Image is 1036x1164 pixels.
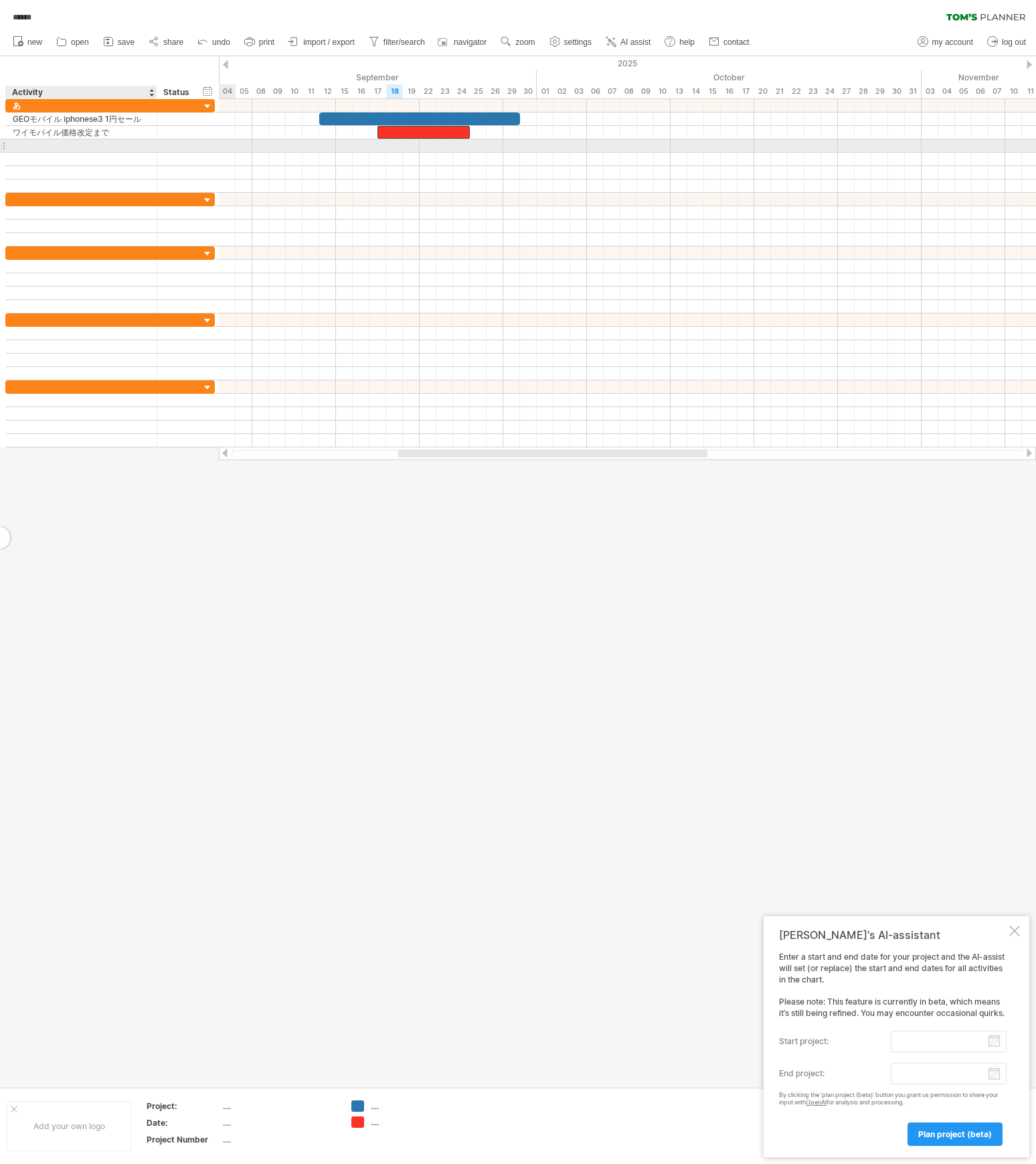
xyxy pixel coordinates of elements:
div: Monday, 22 September 2025 [420,84,436,98]
div: Tuesday, 7 October 2025 [604,84,620,98]
a: settings [546,33,596,51]
span: AI assist [620,38,651,47]
div: .... [223,1100,335,1112]
div: Monday, 20 October 2025 [754,84,771,98]
div: Wednesday, 8 October 2025 [620,84,637,98]
div: Thursday, 2 October 2025 [553,84,570,98]
div: ワイモバイル価格改定まで [13,126,150,139]
a: navigator [436,33,491,51]
div: Monday, 29 September 2025 [503,84,520,98]
div: Thursday, 11 September 2025 [303,84,319,98]
a: plan project (beta) [908,1122,1003,1146]
div: .... [223,1134,335,1145]
div: Monday, 10 November 2025 [1005,84,1022,98]
div: Thursday, 30 October 2025 [888,84,905,98]
div: Monday, 6 October 2025 [587,84,604,98]
div: Project Number [147,1134,220,1145]
div: Tuesday, 30 September 2025 [520,84,537,98]
a: share [145,33,187,51]
div: Monday, 8 September 2025 [252,84,269,98]
span: print [259,38,274,47]
label: start project: [779,1031,891,1052]
div: Wednesday, 5 November 2025 [955,84,972,98]
div: Add your own logo [7,1101,132,1151]
span: filter/search [383,38,425,47]
div: Wednesday, 10 September 2025 [286,84,303,98]
div: Friday, 24 October 2025 [821,84,838,98]
a: OpenAI [806,1098,827,1106]
div: By clicking the 'plan project (beta)' button you grant us permission to share your input with for... [779,1092,1007,1106]
span: share [163,38,183,47]
div: Thursday, 18 September 2025 [386,84,403,98]
span: zoom [515,38,535,47]
div: Friday, 19 September 2025 [403,84,420,98]
a: undo [194,33,234,51]
div: Wednesday, 17 September 2025 [369,84,386,98]
div: Tuesday, 16 September 2025 [353,84,369,98]
div: Friday, 17 October 2025 [738,84,754,98]
span: plan project (beta) [918,1129,992,1139]
div: Friday, 12 September 2025 [319,84,336,98]
div: あ [13,99,150,112]
a: filter/search [365,33,429,51]
div: Wednesday, 15 October 2025 [704,84,721,98]
div: Enter a start and end date for your project and the AI-assist will set (or replace) the start and... [779,952,1007,1145]
div: Tuesday, 14 October 2025 [687,84,704,98]
div: Friday, 10 October 2025 [654,84,671,98]
a: print [241,33,278,51]
a: import / export [285,33,359,51]
div: Wednesday, 24 September 2025 [453,84,470,98]
a: log out [984,33,1030,51]
a: my account [914,33,977,51]
div: Friday, 5 September 2025 [236,84,252,98]
div: Monday, 3 November 2025 [922,84,938,98]
div: Monday, 27 October 2025 [838,84,855,98]
div: Tuesday, 4 November 2025 [938,84,955,98]
span: my account [932,38,973,47]
div: September 2025 [169,70,537,84]
a: AI assist [602,33,655,51]
a: open [53,33,93,51]
div: .... [371,1116,444,1128]
div: Date: [147,1117,220,1129]
div: Wednesday, 1 October 2025 [537,84,553,98]
div: Activity [12,86,149,99]
span: log out [1002,38,1026,47]
span: navigator [454,38,487,47]
div: Monday, 15 September 2025 [336,84,353,98]
div: Friday, 31 October 2025 [905,84,922,98]
a: contact [705,33,754,51]
span: contact [723,38,750,47]
label: end project: [779,1063,891,1084]
div: Friday, 7 November 2025 [988,84,1005,98]
div: Thursday, 4 September 2025 [219,84,236,98]
a: new [9,33,46,51]
div: Thursday, 23 October 2025 [804,84,821,98]
span: import / export [303,38,355,47]
div: Thursday, 6 November 2025 [972,84,988,98]
span: settings [564,38,592,47]
span: help [679,38,695,47]
a: help [661,33,699,51]
div: Monday, 13 October 2025 [671,84,687,98]
div: Friday, 26 September 2025 [487,84,503,98]
div: .... [223,1117,335,1129]
div: [PERSON_NAME]'s AI-assistant [779,928,1007,942]
span: undo [212,38,230,47]
a: zoom [497,33,539,51]
div: Tuesday, 21 October 2025 [771,84,788,98]
div: Status [163,86,193,99]
div: Friday, 3 October 2025 [570,84,587,98]
div: GEOモバイル iphonese3 1円セール [13,113,150,125]
span: save [118,38,135,47]
div: Thursday, 25 September 2025 [470,84,487,98]
div: October 2025 [537,70,922,84]
div: Thursday, 9 October 2025 [637,84,654,98]
div: Wednesday, 22 October 2025 [788,84,804,98]
span: new [27,38,42,47]
div: Wednesday, 29 October 2025 [871,84,888,98]
div: Tuesday, 23 September 2025 [436,84,453,98]
div: .... [371,1100,444,1112]
a: save [100,33,139,51]
div: Tuesday, 9 September 2025 [269,84,286,98]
